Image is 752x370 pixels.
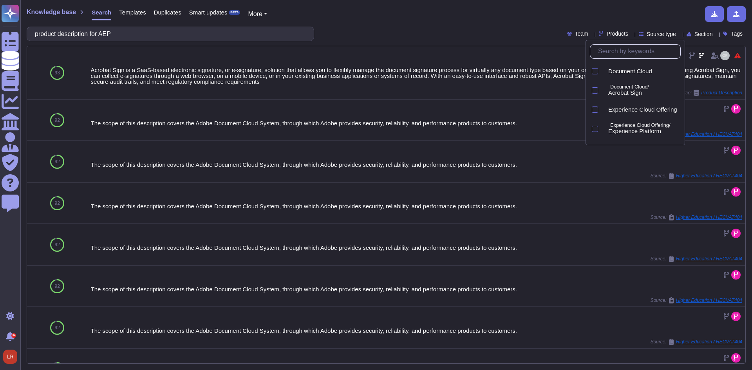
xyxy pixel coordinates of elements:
span: Source: [650,256,742,262]
div: The scope of this description covers the Adobe Document Cloud System, through which Adobe provide... [91,120,742,126]
span: 92 [55,118,60,123]
div: Acrobat Sign is a SaaS-based electronic signature, or e-signature, solution that allows you to fl... [91,67,742,85]
div: The scope of this description covers the Adobe Document Cloud System, through which Adobe provide... [91,203,742,209]
span: Higher Education / HECVAT404 [676,132,742,137]
input: Search by keywords [594,45,680,58]
span: 92 [55,201,60,206]
div: Experience Cloud Offering [602,105,605,114]
span: Source: [650,339,742,345]
span: More [248,11,262,17]
input: Search a question or template... [31,27,306,41]
span: 92 [55,159,60,164]
span: Knowledge base [27,9,76,15]
span: Source type [647,31,676,37]
div: Experience Platform [602,120,681,138]
p: Experience Cloud Offering/ [610,123,678,128]
div: The scope of this description covers the Adobe Document Cloud System, through which Adobe provide... [91,245,742,251]
span: Higher Education / HECVAT404 [676,256,742,261]
img: user [720,51,730,60]
span: Experience Platform [608,128,661,135]
span: Product Description [701,90,742,95]
div: The scope of this description covers the Adobe Document Cloud System, through which Adobe provide... [91,286,742,292]
button: user [2,348,23,365]
span: Experience Cloud Offering [608,106,677,113]
span: Templates [119,9,146,15]
div: Acrobat Sign [608,89,678,96]
span: 92 [55,325,60,330]
span: Duplicates [154,9,181,15]
span: 93 [55,70,60,75]
img: user [3,350,17,364]
div: Experience Cloud Offering [602,101,681,119]
div: Experience Platform [608,128,678,135]
span: Team [575,31,588,36]
span: Document Cloud [608,68,652,75]
div: The scope of this description covers the Adobe Document Cloud System, through which Adobe provide... [91,162,742,168]
span: Acrobat Sign [608,89,642,96]
span: Higher Education / HECVAT404 [676,215,742,220]
span: Source: [650,214,742,220]
div: Acrobat Sign [602,86,605,95]
div: The scope of this description covers the Adobe Document Cloud System, through which Adobe provide... [91,328,742,334]
span: Smart updates [189,9,228,15]
span: Higher Education / HECVAT404 [676,298,742,303]
div: BETA [229,10,240,15]
div: Document Cloud [602,67,605,76]
div: Document Cloud [602,63,681,80]
span: Source: [650,297,742,303]
div: Document Cloud [608,68,678,75]
div: Analytics [602,139,681,157]
span: Source: [650,131,742,137]
span: Search [92,9,111,15]
p: Document Cloud/ [610,85,678,90]
button: More [248,9,267,19]
span: Section [694,31,713,37]
span: Source: [676,90,742,96]
div: Experience Platform [602,125,605,134]
span: Source: [650,173,742,179]
div: 9+ [11,333,16,338]
span: 92 [55,242,60,247]
span: 92 [55,284,60,289]
span: Tags [731,31,743,36]
span: Products [607,31,628,36]
span: Higher Education / HECVAT404 [676,339,742,344]
span: Higher Education / HECVAT404 [676,173,742,178]
div: Acrobat Sign [602,82,681,99]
